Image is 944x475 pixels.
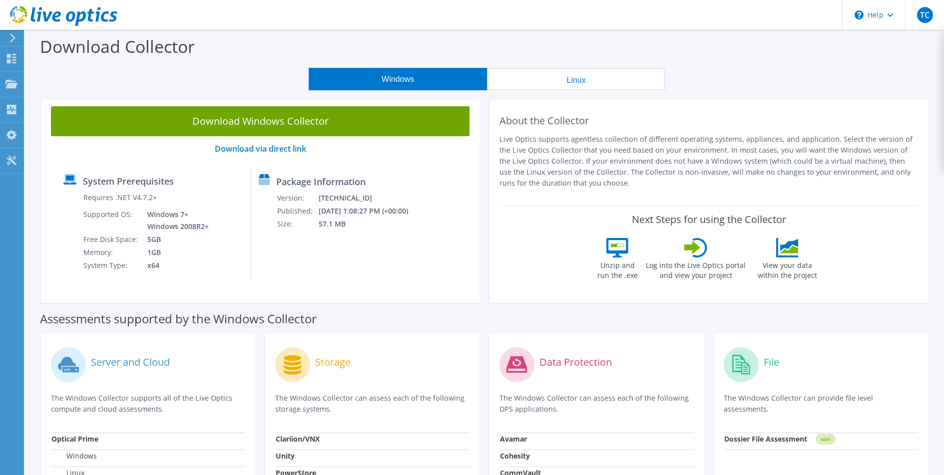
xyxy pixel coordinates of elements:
[499,134,918,189] p: Live Optics supports agentless collection of different operating systems, appliances, and applica...
[315,357,351,367] label: Storage
[83,259,140,272] td: System Type:
[318,205,422,218] td: [DATE] 1:08:27 PM (+00:00)
[140,246,211,259] td: 1GB
[500,434,527,444] strong: Avamar
[215,143,306,154] a: Download via direct link
[51,434,98,444] strong: Optical Prime
[764,357,779,367] label: File
[724,434,807,444] strong: Dossier File Assessment
[140,208,211,233] td: Windows 7+ Windows 2008R2+
[309,68,487,90] button: Windows
[275,393,470,415] p: The Windows Collector can assess each of the following storage systems.
[277,192,318,205] td: Version:
[140,233,211,246] td: 5GB
[751,257,823,280] label: View your data within the project
[83,233,140,246] td: Free Disk Space:
[594,257,640,280] label: Unzip and run the .exe
[277,205,318,218] td: Published:
[40,314,317,324] label: Assessments supported by the Windows Collector
[277,218,318,231] td: Size:
[83,246,140,259] td: Memory:
[487,68,665,90] button: Linux
[499,115,918,127] h2: About the Collector
[83,193,157,203] label: Requires .NET V4.7.2+
[500,451,530,461] strong: Cohesity
[83,208,140,233] td: Supported OS:
[40,35,195,58] label: Download Collector
[51,106,470,136] a: Download Windows Collector
[499,393,694,415] p: The Windows Collector can assess each of the following DPS applications.
[539,357,612,367] label: Data Protection
[51,393,245,415] p: The Windows Collector supports all of the Live Optics compute and cloud assessments.
[724,393,918,415] p: The Windows Collector can provide file level assessments.
[276,451,295,461] strong: Unity
[632,214,786,226] label: Next Steps for using the Collector
[91,357,170,367] label: Server and Cloud
[318,218,422,231] td: 57.1 MB
[917,7,933,23] span: TC
[276,434,320,444] strong: Clariion/VNX
[51,451,97,461] label: Windows
[276,177,366,187] label: Package Information
[821,437,831,442] tspan: NEW!
[855,10,864,19] svg: \n
[318,192,422,205] td: [TECHNICAL_ID]
[83,176,174,186] label: System Prerequisites
[645,257,746,280] label: Log into the Live Optics portal and view your project
[140,259,211,272] td: x64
